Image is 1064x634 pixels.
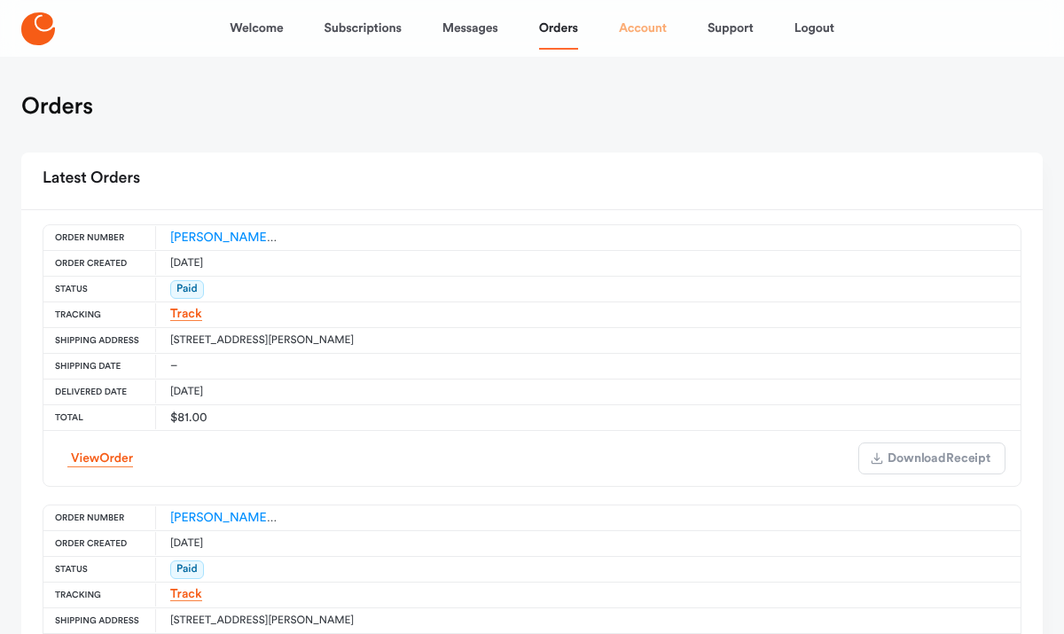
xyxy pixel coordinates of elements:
[170,254,222,272] div: [DATE]
[170,332,354,349] div: [STREET_ADDRESS][PERSON_NAME]
[43,163,140,195] h2: Latest Orders
[170,357,231,375] div: –
[708,7,754,50] a: Support
[325,7,402,50] a: Subscriptions
[99,452,133,465] span: Order
[886,452,990,465] span: Receipt
[170,512,348,524] a: [PERSON_NAME]-ES-00138685
[170,308,202,321] a: Track
[170,231,348,244] a: [PERSON_NAME]-ES-00153436
[170,280,204,299] span: Paid
[888,452,946,465] span: Download
[170,383,231,401] div: [DATE]
[442,7,498,50] a: Messages
[170,535,222,552] div: [DATE]
[230,7,283,50] a: Welcome
[170,560,204,579] span: Paid
[858,442,1005,474] button: DownloadReceipt
[170,588,202,601] a: Track
[170,409,216,427] div: $81.00
[539,7,578,50] a: Orders
[21,92,93,121] h1: Orders
[619,7,667,50] a: Account
[67,450,133,467] a: ViewOrder
[794,7,834,50] a: Logout
[170,612,354,630] div: [STREET_ADDRESS][PERSON_NAME]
